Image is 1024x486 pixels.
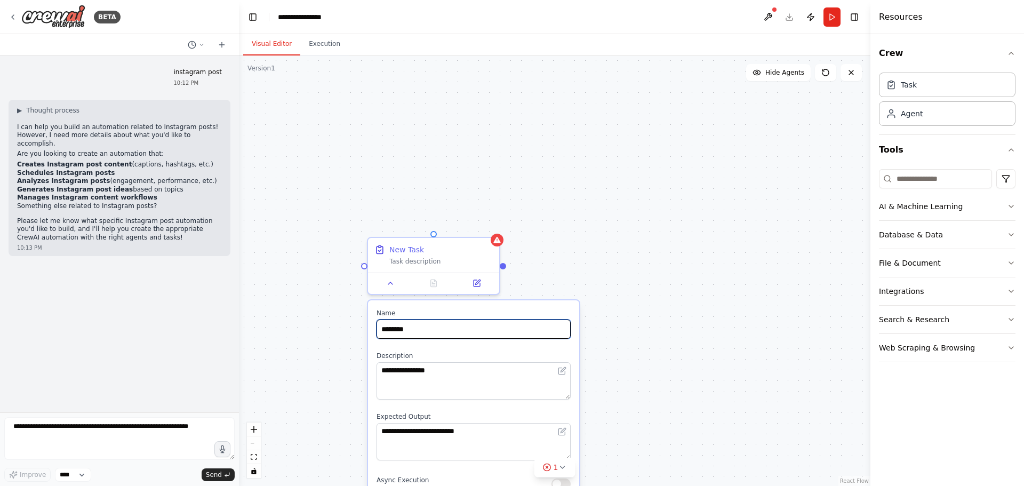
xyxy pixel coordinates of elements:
[17,177,110,185] strong: Analyzes Instagram posts
[879,249,1015,277] button: File & Document
[901,79,917,90] div: Task
[879,277,1015,305] button: Integrations
[765,68,804,77] span: Hide Agents
[206,471,222,479] span: Send
[17,150,222,158] p: Are you looking to create an automation that:
[247,64,275,73] div: Version 1
[879,334,1015,362] button: Web Scraping & Browsing
[26,106,79,115] span: Thought process
[17,169,115,177] strong: Schedules Instagram posts
[247,423,261,436] button: zoom in
[173,79,222,87] div: 10:12 PM
[173,68,222,77] p: instagram post
[202,468,235,481] button: Send
[17,161,132,168] strong: Creates Instagram post content
[389,257,493,266] div: Task description
[879,193,1015,220] button: AI & Machine Learning
[554,462,558,473] span: 1
[17,106,79,115] button: ▶Thought process
[901,108,923,119] div: Agent
[247,450,261,464] button: fit view
[247,436,261,450] button: zoom out
[377,412,571,421] label: Expected Output
[17,217,222,242] p: Please let me know what specific Instagram post automation you'd like to build, and I'll help you...
[847,10,862,25] button: Hide right sidebar
[377,476,429,484] span: Async Execution
[746,64,811,81] button: Hide Agents
[243,33,300,55] button: Visual Editor
[214,441,230,457] button: Click to speak your automation idea
[879,165,1015,371] div: Tools
[20,471,46,479] span: Improve
[247,464,261,478] button: toggle interactivity
[94,11,121,23] div: BETA
[17,202,222,211] li: Something else related to Instagram posts?
[300,33,349,55] button: Execution
[17,161,222,169] li: (captions, hashtags, etc.)
[278,12,331,22] nav: breadcrumb
[534,458,575,477] button: 1
[17,106,22,115] span: ▶
[879,38,1015,68] button: Crew
[879,221,1015,249] button: Database & Data
[556,364,569,377] button: Open in editor
[17,244,222,252] div: 10:13 PM
[17,186,222,194] li: based on topics
[377,309,571,317] label: Name
[458,277,495,290] button: Open in side panel
[879,11,923,23] h4: Resources
[879,306,1015,333] button: Search & Research
[840,478,869,484] a: React Flow attribution
[389,244,424,255] div: New Task
[17,186,133,193] strong: Generates Instagram post ideas
[183,38,209,51] button: Switch to previous chat
[556,425,569,438] button: Open in editor
[411,277,457,290] button: No output available
[4,468,51,482] button: Improve
[879,68,1015,134] div: Crew
[879,135,1015,165] button: Tools
[17,177,222,186] li: (engagement, performance, etc.)
[213,38,230,51] button: Start a new chat
[377,352,571,360] label: Description
[17,194,157,201] strong: Manages Instagram content workflows
[17,123,222,148] p: I can help you build an automation related to Instagram posts! However, I need more details about...
[247,423,261,478] div: React Flow controls
[245,10,260,25] button: Hide left sidebar
[21,5,85,29] img: Logo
